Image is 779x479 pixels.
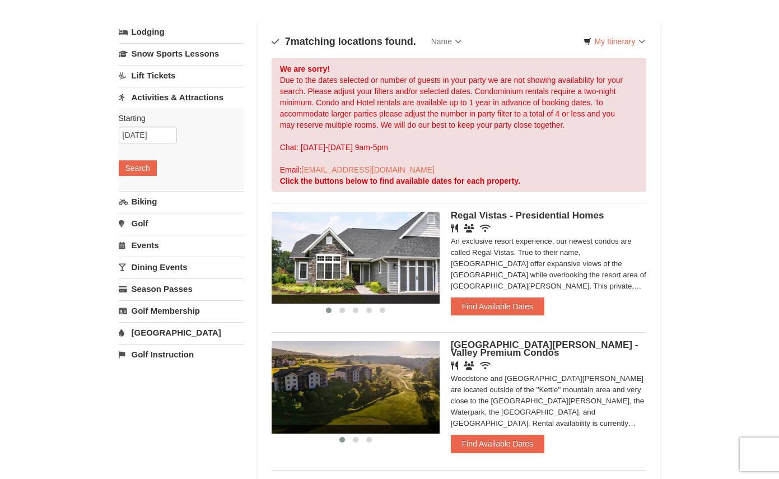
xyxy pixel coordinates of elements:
a: Activities & Attractions [119,87,244,108]
a: My Itinerary [576,33,652,50]
a: Name [423,30,470,53]
i: Wireless Internet (free) [480,224,491,232]
i: Banquet Facilities [464,361,474,370]
a: Events [119,235,244,255]
a: Lift Tickets [119,65,244,86]
a: Lodging [119,22,244,42]
a: [EMAIL_ADDRESS][DOMAIN_NAME] [302,165,435,174]
strong: Click the buttons below to find available dates for each property. [280,176,520,185]
a: Biking [119,191,244,212]
a: Dining Events [119,257,244,277]
button: Find Available Dates [451,435,544,453]
i: Restaurant [451,224,458,232]
span: 7 [285,36,291,47]
a: Golf [119,213,244,234]
a: [GEOGRAPHIC_DATA] [119,322,244,343]
i: Wireless Internet (free) [480,361,491,370]
i: Restaurant [451,361,458,370]
div: Woodstone and [GEOGRAPHIC_DATA][PERSON_NAME] are located outside of the "Kettle" mountain area an... [451,373,647,429]
a: Golf Instruction [119,344,244,365]
a: Snow Sports Lessons [119,43,244,64]
label: Starting [119,113,235,124]
button: Search [119,160,157,176]
div: An exclusive resort experience, our newest condos are called Regal Vistas. True to their name, [G... [451,236,647,292]
h4: matching locations found. [272,36,416,47]
div: Due to the dates selected or number of guests in your party we are not showing availability for y... [272,58,647,192]
button: Find Available Dates [451,297,544,315]
a: Golf Membership [119,300,244,321]
strong: We are sorry! [280,64,330,73]
span: [GEOGRAPHIC_DATA][PERSON_NAME] - Valley Premium Condos [451,340,638,358]
i: Banquet Facilities [464,224,474,232]
a: Season Passes [119,278,244,299]
span: Regal Vistas - Presidential Homes [451,210,604,221]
